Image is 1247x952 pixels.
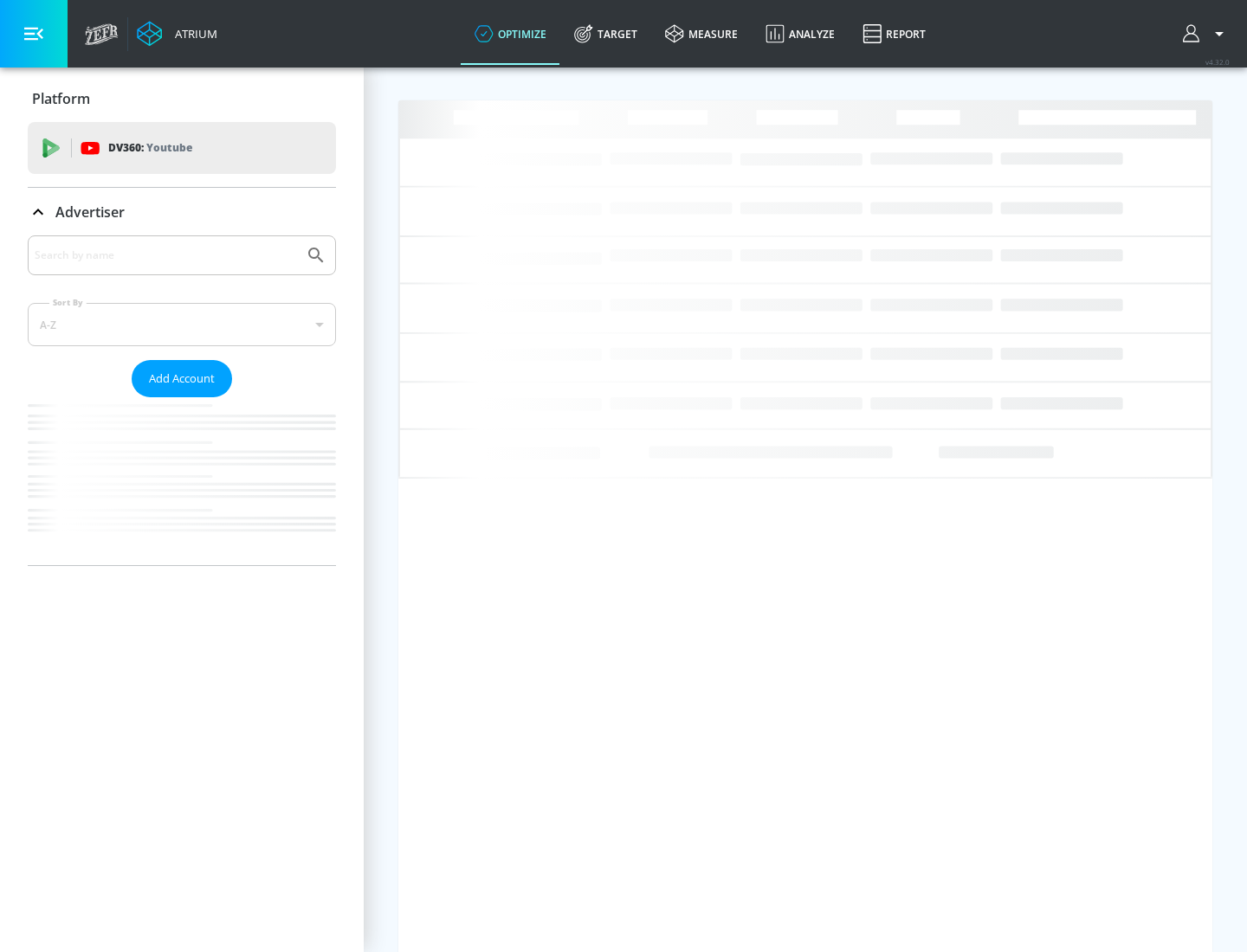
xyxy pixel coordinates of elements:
a: Atrium [137,21,217,47]
div: Atrium [168,26,217,42]
input: Search by name [35,244,297,267]
p: DV360: [108,138,192,158]
div: Platform [28,74,336,123]
a: Target [560,3,651,65]
button: Add Account [132,360,232,397]
span: Add Account [149,369,215,389]
div: Advertiser [28,235,336,565]
div: DV360: Youtube [28,122,336,174]
div: Advertiser [28,188,336,236]
p: Advertiser [55,203,125,222]
nav: list of Advertiser [28,397,336,565]
span: v 4.32.0 [1205,57,1230,67]
a: Analyze [752,3,849,65]
div: A-Z [28,303,336,346]
p: Youtube [146,138,192,157]
a: optimize [461,3,560,65]
a: Report [849,3,940,65]
a: measure [651,3,752,65]
label: Sort By [49,297,87,308]
p: Platform [32,89,90,108]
